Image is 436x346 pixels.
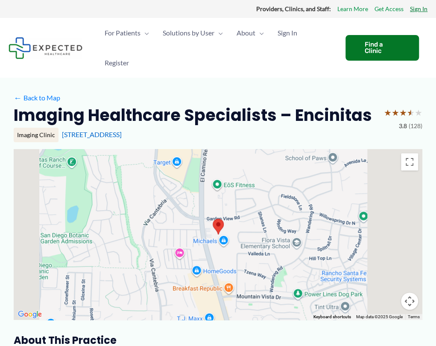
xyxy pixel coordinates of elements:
[345,35,419,61] a: Find a Clinic
[16,309,44,320] a: Open this area in Google Maps (opens a new window)
[62,130,122,138] a: [STREET_ADDRESS]
[409,120,422,132] span: (128)
[415,105,422,120] span: ★
[408,314,420,319] a: Terms (opens in new tab)
[105,18,140,48] span: For Patients
[399,120,407,132] span: 3.8
[214,18,223,48] span: Menu Toggle
[9,37,82,59] img: Expected Healthcare Logo - side, dark font, small
[313,314,351,320] button: Keyboard shortcuts
[375,3,404,15] a: Get Access
[255,18,264,48] span: Menu Toggle
[16,309,44,320] img: Google
[401,293,418,310] button: Map camera controls
[14,94,22,102] span: ←
[410,3,427,15] a: Sign In
[98,18,156,48] a: For PatientsMenu Toggle
[105,48,129,78] span: Register
[399,105,407,120] span: ★
[98,48,136,78] a: Register
[14,105,372,126] h2: Imaging Healthcare Specialists – Encinitas
[237,18,255,48] span: About
[230,18,271,48] a: AboutMenu Toggle
[163,18,214,48] span: Solutions by User
[401,153,418,170] button: Toggle fullscreen view
[14,91,60,104] a: ←Back to Map
[407,105,415,120] span: ★
[271,18,304,48] a: Sign In
[278,18,297,48] span: Sign In
[14,128,59,142] div: Imaging Clinic
[356,314,403,319] span: Map data ©2025 Google
[98,18,337,78] nav: Primary Site Navigation
[384,105,392,120] span: ★
[337,3,368,15] a: Learn More
[392,105,399,120] span: ★
[140,18,149,48] span: Menu Toggle
[156,18,230,48] a: Solutions by UserMenu Toggle
[256,5,331,12] strong: Providers, Clinics, and Staff:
